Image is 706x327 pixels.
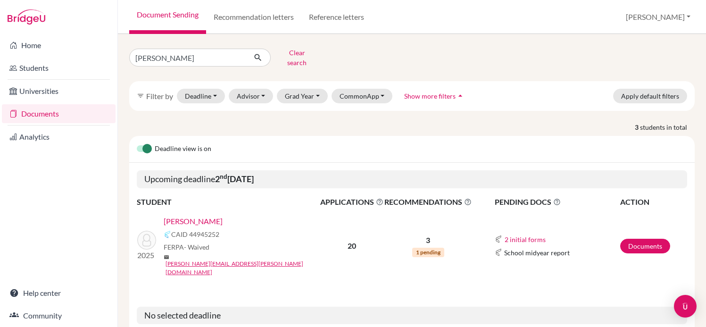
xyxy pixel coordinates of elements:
[2,82,116,101] a: Universities
[164,254,169,260] span: mail
[613,89,687,103] button: Apply default filters
[320,196,383,208] span: APPLICATIONS
[166,260,326,277] a: [PERSON_NAME][EMAIL_ADDRESS][PERSON_NAME][DOMAIN_NAME]
[171,229,219,239] span: CAID 44945252
[137,196,320,208] th: STUDENT
[404,92,456,100] span: Show more filters
[137,231,156,250] img: Kriger, Michel
[504,248,570,258] span: School midyear report
[620,239,670,253] a: Documents
[412,248,444,257] span: 1 pending
[215,174,254,184] b: 2 [DATE]
[2,59,116,77] a: Students
[2,127,116,146] a: Analytics
[271,45,323,70] button: Clear search
[129,49,246,67] input: Find student by name...
[620,196,687,208] th: ACTION
[155,143,211,155] span: Deadline view is on
[504,234,546,245] button: 2 initial forms
[137,250,156,261] p: 2025
[495,235,502,243] img: Common App logo
[164,242,209,252] span: FERPA
[137,170,687,188] h5: Upcoming deadline
[396,89,473,103] button: Show more filtersarrow_drop_up
[277,89,328,103] button: Grad Year
[635,122,640,132] strong: 3
[384,196,472,208] span: RECOMMENDATIONS
[348,241,356,250] b: 20
[640,122,695,132] span: students in total
[2,36,116,55] a: Home
[8,9,45,25] img: Bridge-U
[184,243,209,251] span: - Waived
[456,91,465,101] i: arrow_drop_up
[495,249,502,256] img: Common App logo
[2,284,116,302] a: Help center
[332,89,393,103] button: CommonApp
[137,92,144,100] i: filter_list
[2,306,116,325] a: Community
[164,231,171,238] img: Common App logo
[384,235,472,246] p: 3
[164,216,223,227] a: [PERSON_NAME]
[2,104,116,123] a: Documents
[177,89,225,103] button: Deadline
[137,307,687,325] h5: No selected deadline
[229,89,274,103] button: Advisor
[674,295,697,318] div: Open Intercom Messenger
[220,173,227,180] sup: nd
[495,196,619,208] span: PENDING DOCS
[146,92,173,101] span: Filter by
[622,8,695,26] button: [PERSON_NAME]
